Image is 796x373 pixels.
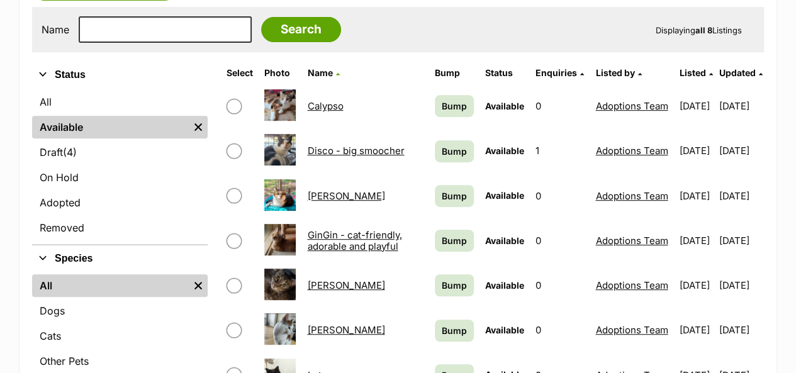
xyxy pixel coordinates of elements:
a: On Hold [32,166,208,189]
span: Bump [442,279,467,292]
a: Bump [435,140,474,162]
th: Photo [259,63,301,83]
td: [DATE] [719,308,763,352]
a: Remove filter [189,274,208,297]
button: Status [32,67,208,83]
td: 0 [530,219,589,262]
a: Cats [32,325,208,347]
span: Listed [680,67,706,78]
a: Adoptions Team [595,100,668,112]
input: Search [261,17,341,42]
button: Species [32,250,208,267]
a: Updated [719,67,763,78]
a: Disco - big smoocher [307,145,404,157]
th: Status [480,63,529,83]
span: Bump [442,99,467,113]
td: [DATE] [675,174,718,218]
td: [DATE] [719,174,763,218]
a: Remove filter [189,116,208,138]
a: Bump [435,230,474,252]
th: Select [221,63,258,83]
a: [PERSON_NAME] [307,279,384,291]
a: Bump [435,185,474,207]
a: [PERSON_NAME] [307,190,384,202]
td: 0 [530,174,589,218]
span: Available [485,235,524,246]
td: [DATE] [675,264,718,307]
a: Bump [435,95,474,117]
span: Available [485,325,524,335]
span: (4) [63,145,77,160]
th: Bump [430,63,479,83]
a: Enquiries [535,67,584,78]
a: GinGin - cat-friendly, adorable and playful [307,229,401,252]
td: [DATE] [675,308,718,352]
a: Listed by [595,67,641,78]
span: Bump [442,189,467,203]
td: [DATE] [719,264,763,307]
span: Updated [719,67,756,78]
span: Available [485,145,524,156]
div: Status [32,88,208,244]
a: Listed [680,67,713,78]
span: Available [485,280,524,291]
td: 0 [530,84,589,128]
a: Adopted [32,191,208,214]
span: Displaying Listings [656,25,742,35]
span: Bump [442,234,467,247]
a: Removed [32,216,208,239]
a: Draft [32,141,208,164]
td: [DATE] [675,219,718,262]
a: [PERSON_NAME] [307,324,384,336]
span: Listed by [595,67,634,78]
strong: all 8 [695,25,712,35]
a: All [32,91,208,113]
td: [DATE] [675,129,718,172]
a: Adoptions Team [595,235,668,247]
span: Available [485,101,524,111]
a: Adoptions Team [595,190,668,202]
a: Calypso [307,100,343,112]
a: Bump [435,320,474,342]
td: [DATE] [719,129,763,172]
span: Available [485,190,524,201]
a: Adoptions Team [595,279,668,291]
a: Adoptions Team [595,145,668,157]
span: translation missing: en.admin.listings.index.attributes.enquiries [535,67,577,78]
a: Bump [435,274,474,296]
span: Name [307,67,332,78]
td: 0 [530,308,589,352]
a: All [32,274,189,297]
a: Other Pets [32,350,208,372]
a: Available [32,116,189,138]
a: Dogs [32,299,208,322]
a: Name [307,67,339,78]
td: [DATE] [719,84,763,128]
td: 1 [530,129,589,172]
td: 0 [530,264,589,307]
a: Adoptions Team [595,324,668,336]
td: [DATE] [719,219,763,262]
td: [DATE] [675,84,718,128]
span: Bump [442,145,467,158]
label: Name [42,24,69,35]
span: Bump [442,324,467,337]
